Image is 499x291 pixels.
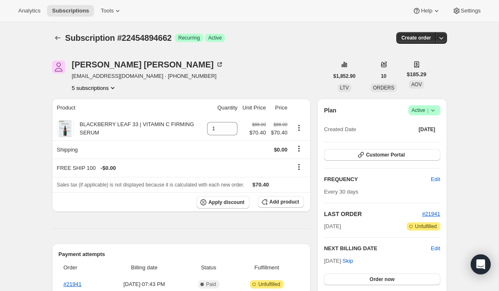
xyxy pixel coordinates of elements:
div: Open Intercom Messenger [471,254,491,274]
button: Create order [396,32,436,44]
span: Kathi stout [52,60,65,74]
span: Subscriptions [52,7,89,14]
span: Tools [101,7,114,14]
a: #21941 [422,211,440,217]
span: Edit [431,175,440,184]
h2: LAST ORDER [324,210,422,218]
span: Apply discount [208,199,245,206]
span: Billing date [106,264,183,272]
span: 10 [381,73,386,80]
span: Fulfillment [235,264,299,272]
button: Shipping actions [292,144,306,153]
span: [DATE] [324,222,341,231]
h2: Payment attempts [59,250,304,259]
span: Status [188,264,229,272]
th: Order [59,259,104,277]
button: Edit [431,244,440,253]
span: $70.40 [271,129,287,137]
span: Skip [343,257,353,265]
span: Unfulfilled [258,281,280,288]
button: Edit [426,173,445,186]
span: - $0.00 [101,164,116,172]
span: Paid [206,281,216,288]
span: ORDERS [373,85,394,91]
button: Subscriptions [47,5,94,17]
button: Skip [338,254,358,268]
span: [EMAIL_ADDRESS][DOMAIN_NAME] · [PHONE_NUMBER] [72,72,224,80]
span: [DATE] · 07:43 PM [106,280,183,289]
span: [DATE] [419,126,435,133]
span: | [427,107,428,114]
span: Recurring [178,35,200,41]
span: $1,852.90 [333,73,356,80]
span: Active [208,35,222,41]
button: #21941 [422,210,440,218]
button: Customer Portal [324,149,440,161]
button: [DATE] [414,124,440,135]
span: [DATE] · [324,258,353,264]
span: $70.40 [249,129,266,137]
th: Shipping [52,140,205,159]
small: $88.00 [252,122,266,127]
span: Add product [269,199,299,205]
th: Price [268,99,290,117]
h2: Plan [324,106,336,114]
button: Subscriptions [52,32,64,44]
span: Analytics [18,7,40,14]
span: Settings [461,7,481,14]
h2: FREQUENCY [324,175,431,184]
span: $185.29 [407,70,426,79]
span: AOV [411,82,422,87]
small: $88.00 [274,122,287,127]
a: #21941 [64,281,82,287]
span: Help [421,7,432,14]
div: [PERSON_NAME] [PERSON_NAME] [72,60,224,69]
button: Order now [324,274,440,285]
span: Every 30 days [324,189,358,195]
button: Tools [96,5,127,17]
span: Order now [370,276,395,283]
button: $1,852.90 [329,70,361,82]
button: Product actions [72,84,117,92]
span: Customer Portal [366,152,405,158]
button: Add product [258,196,304,208]
th: Quantity [205,99,240,117]
span: Sales tax (if applicable) is not displayed because it is calculated with each new order. [57,182,245,188]
span: LTV [340,85,349,91]
div: FREE SHIP 100 [57,164,288,172]
button: Help [408,5,445,17]
h2: NEXT BILLING DATE [324,244,431,253]
span: Subscription #22454894662 [65,33,172,42]
button: Settings [447,5,486,17]
span: $0.00 [274,147,288,153]
button: Product actions [292,123,306,132]
span: Create order [401,35,431,41]
button: Analytics [13,5,45,17]
span: Created Date [324,125,356,134]
th: Unit Price [240,99,268,117]
span: Active [412,106,437,114]
div: BLACKBERRY LEAF 33 | VITAMIN C FIRMING SERUM [74,120,203,137]
span: $70.40 [252,182,269,188]
button: Apply discount [197,196,249,209]
button: 10 [376,70,391,82]
th: Product [52,99,205,117]
span: Unfulfilled [415,223,437,230]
